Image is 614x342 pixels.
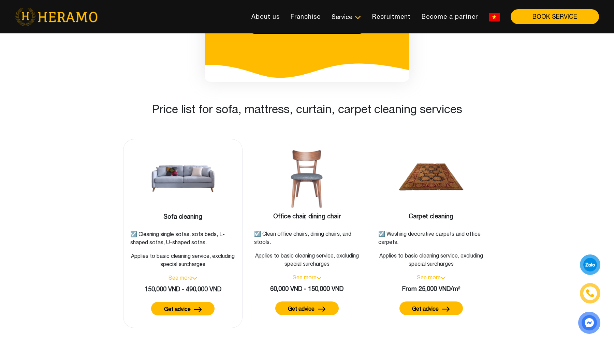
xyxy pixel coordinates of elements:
a: BOOK SERVICE [505,14,599,20]
a: See more [417,274,441,280]
img: arrow [194,307,202,312]
font: Get advice [412,306,439,312]
img: heramo-logo.png [15,8,98,26]
font: About us [251,13,280,20]
img: subToggleIcon [354,14,361,21]
img: arrow [318,307,326,312]
img: phone-icon [586,290,594,297]
font: Carpet cleaning [409,213,453,220]
font: Franchise [291,13,321,20]
img: arrow [442,307,450,312]
font: Get advice [164,306,191,312]
font: ☑️ Washing decorative carpets and office carpets. [378,231,481,245]
a: Get advice arrow [129,302,237,315]
a: See more [293,274,317,280]
img: Sofa cleaning [149,145,217,213]
font: 150,000 VND - 490,000 VND [145,285,221,293]
font: From 25,000 VND/m² [402,285,460,292]
font: ☑️ Clean office chairs, dining chairs, and stools. [254,231,351,245]
img: vn-flag.png [489,13,500,21]
button: Get advice [399,301,463,315]
a: Become a partner [416,9,483,24]
font: Service [332,13,352,20]
a: Franchise [285,9,326,24]
font: Become a partner [422,13,478,20]
font: Get advice [288,306,315,312]
a: About us [246,9,285,24]
font: ☑️ Cleaning single sofas, sofa beds, L-shaped sofas, U-shaped sofas. [130,231,225,245]
font: 60,000 VND - 150,000 VND [270,285,343,292]
font: Recruitment [372,13,411,20]
font: Price list for sofa, mattress, curtain, carpet cleaning services [152,102,462,115]
img: arrow_down.svg [441,277,445,279]
font: Sofa cleaning [163,213,202,220]
font: Office chair, dining chair [273,213,341,220]
a: phone-icon [581,284,599,302]
img: arrow_down.svg [317,277,321,279]
a: Get advice arrow [253,301,361,315]
font: Applies to basic cleaning service, excluding special surcharges [379,252,483,267]
font: Applies to basic cleaning service, excluding special surcharges [255,252,359,267]
button: BOOK SERVICE [511,9,599,24]
img: Office chair, dining chair [273,144,341,213]
font: BOOK SERVICE [532,13,577,20]
a: Get advice arrow [377,301,485,315]
a: See more [169,275,192,281]
a: Recruitment [367,9,416,24]
button: Get advice [151,302,215,315]
font: Applies to basic cleaning service, excluding special surcharges [131,253,235,267]
img: Carpet cleaning [397,144,465,213]
img: arrow_down.svg [192,277,197,280]
button: Get advice [275,301,339,315]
